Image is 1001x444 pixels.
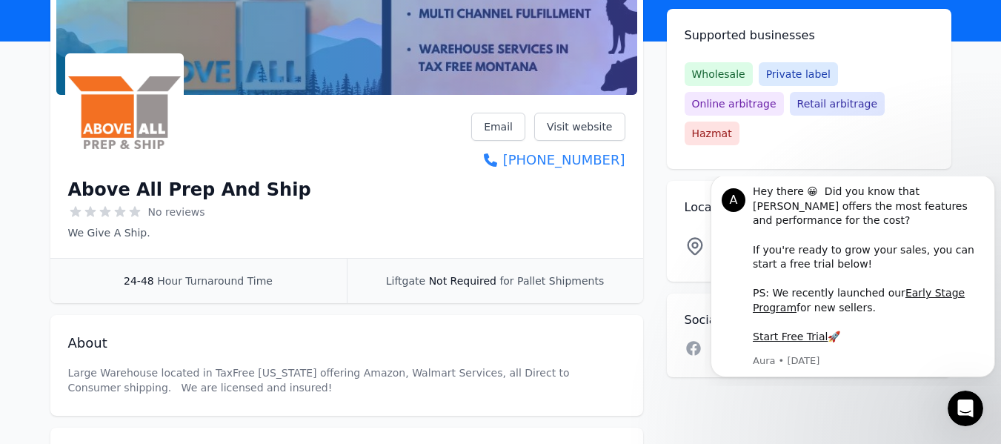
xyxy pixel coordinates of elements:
[68,178,311,202] h1: Above All Prep And Ship
[471,113,525,141] a: Email
[685,122,739,145] span: Hazmat
[157,275,273,287] span: Hour Turnaround Time
[948,391,983,426] iframe: Intercom live chat
[685,311,934,329] h2: Social profiles
[759,62,838,86] span: Private label
[685,92,784,116] span: Online arbitrage
[17,12,41,36] div: Profile image for Aura
[48,8,279,176] div: Message content
[534,113,625,141] a: Visit website
[685,62,753,86] span: Wholesale
[685,27,934,44] h2: Supported businesses
[48,110,260,137] a: Early Stage Program
[68,333,625,354] h2: About
[124,275,154,287] span: 24-48
[48,178,279,191] p: Message from Aura, sent 4d ago
[68,225,311,240] p: We Give A Ship.
[471,150,625,170] a: [PHONE_NUMBER]
[429,275,496,287] span: Not Required
[68,56,181,169] img: Above All Prep And Ship
[48,8,279,168] div: Hey there 😀 Did you know that [PERSON_NAME] offers the most features and performance for the cost...
[499,275,604,287] span: for Pallet Shipments
[68,365,625,395] p: Large Warehouse located in TaxFree [US_STATE] offering Amazon, Walmart Services, all Direct to Co...
[148,205,205,219] span: No reviews
[48,154,123,166] a: Start Free Trial
[386,275,425,287] span: Liftgate
[685,199,934,216] h2: Locations
[705,176,1001,386] iframe: Intercom notifications message
[790,92,885,116] span: Retail arbitrage
[123,154,136,166] b: 🚀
